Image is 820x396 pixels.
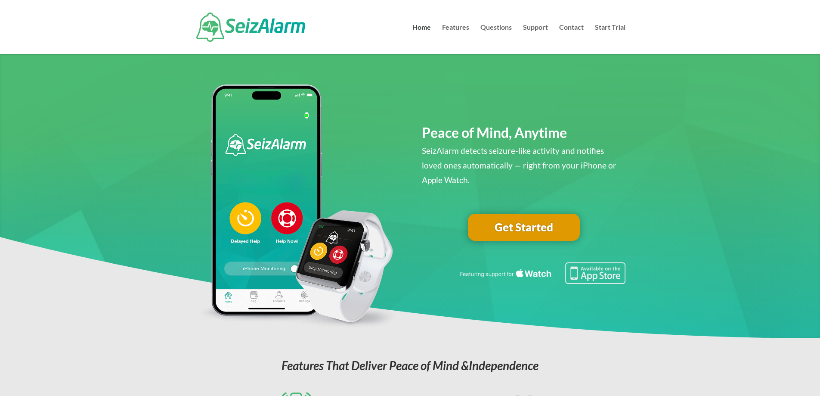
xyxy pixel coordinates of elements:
a: Features [442,24,469,54]
a: Get Started [468,214,580,241]
span: Peace of Mind, Anytime [422,124,567,141]
img: Seizure detection available in the Apple App Store. [458,262,625,284]
img: seizalarm-apple-devices [195,84,398,329]
span: SeizAlarm detects seizure-like activity and notifies loved ones automatically — right from your i... [422,146,616,185]
a: Start Trial [595,24,625,54]
a: Questions [480,24,512,54]
a: Support [523,24,548,54]
em: Features That Deliver Peace of Mind & [282,358,538,373]
a: Contact [559,24,584,54]
a: Home [412,24,431,54]
span: Independence [469,358,538,373]
img: SeizAlarm [196,12,305,42]
a: Featuring seizure detection support for the Apple Watch [458,276,625,286]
